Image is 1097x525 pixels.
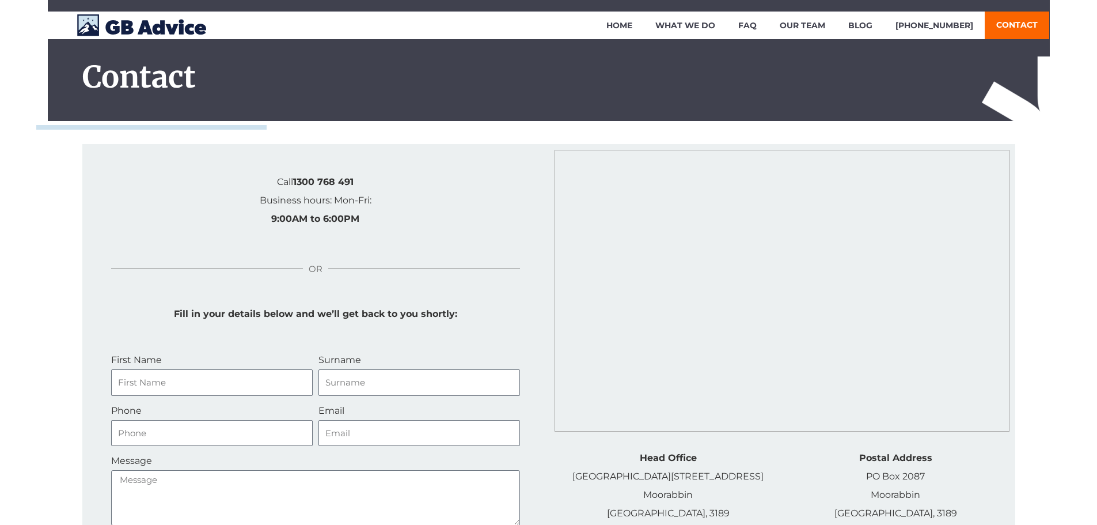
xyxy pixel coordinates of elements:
[595,12,644,39] a: Home
[644,12,727,39] a: What We Do
[111,420,313,447] input: Phone
[727,12,768,39] a: FAQ
[318,402,344,420] label: Email
[271,213,359,224] strong: 9:00AM to 6:00PM
[567,162,997,420] iframe: 15 Corporate Drive Moorabbin Victoria, 3189
[768,12,837,39] a: Our Team
[111,173,520,228] p: Call Business hours: Mon-Fri:
[985,12,1049,39] a: Contact
[982,56,1072,201] img: asterisk-icon
[788,449,1004,523] p: PO Box 2087 Moorabbin [GEOGRAPHIC_DATA], 3189
[884,12,985,39] a: [PHONE_NUMBER]
[82,62,1038,92] h1: Contact
[111,351,162,369] label: First Name
[174,308,457,319] strong: Fill in your details below and we’ll get back to you shortly:
[318,369,520,396] input: Surname
[318,420,520,447] input: Email
[293,176,354,187] strong: 1300 768 491
[111,452,152,470] label: Message
[560,449,776,523] p: [GEOGRAPHIC_DATA][STREET_ADDRESS] Moorabbin [GEOGRAPHIC_DATA], 3189
[111,369,313,396] input: First Name
[859,452,932,463] strong: Postal Address
[318,351,361,369] label: Surname
[309,265,322,273] span: OR
[837,12,884,39] a: Blog
[111,402,142,420] label: Phone
[640,452,697,463] strong: Head Office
